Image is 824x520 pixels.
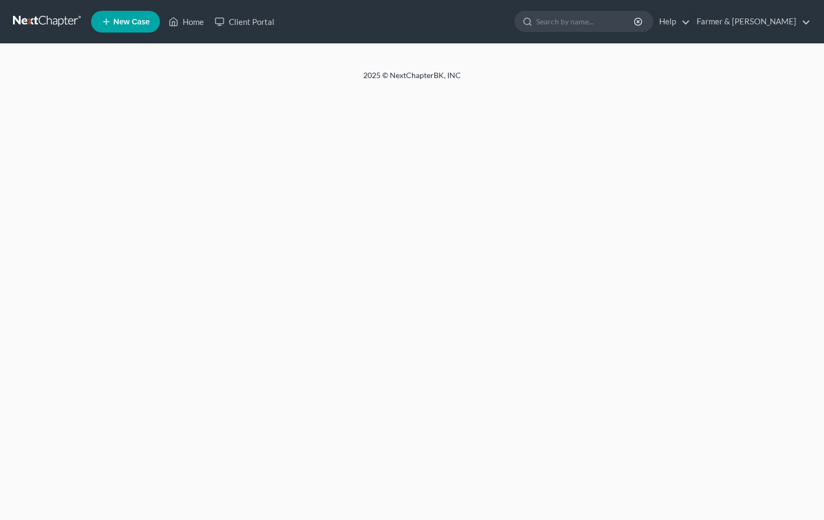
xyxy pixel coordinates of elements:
a: Farmer & [PERSON_NAME] [691,12,810,31]
input: Search by name... [536,11,635,31]
div: 2025 © NextChapterBK, INC [103,70,721,89]
span: New Case [113,18,150,26]
a: Help [654,12,690,31]
a: Home [163,12,209,31]
a: Client Portal [209,12,280,31]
